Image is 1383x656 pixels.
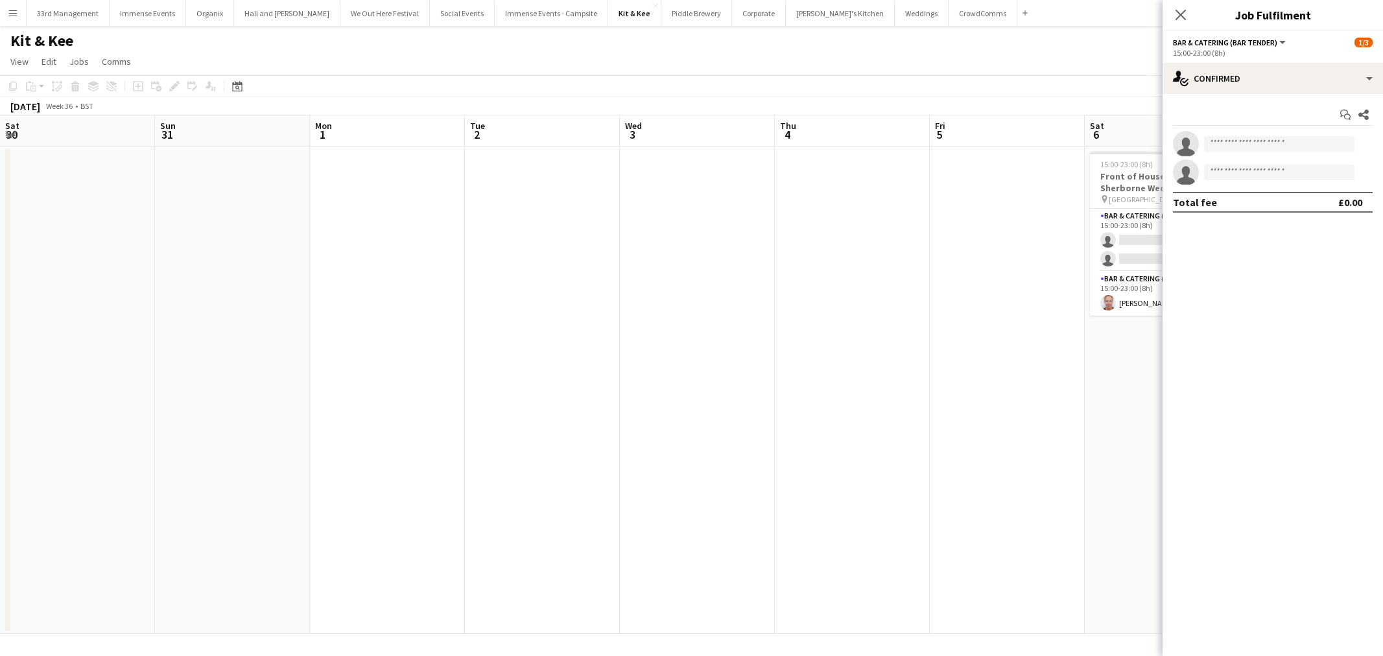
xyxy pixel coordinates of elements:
[313,127,332,142] span: 1
[315,120,332,132] span: Mon
[69,56,89,67] span: Jobs
[1173,196,1217,209] div: Total fee
[1090,152,1235,316] app-job-card: 15:00-23:00 (8h)1/3Front of House Staff - Sherborne Wedding [GEOGRAPHIC_DATA]2 RolesBar & Caterin...
[1173,48,1373,58] div: 15:00-23:00 (8h)
[64,53,94,70] a: Jobs
[933,127,945,142] span: 5
[1354,38,1373,47] span: 1/3
[340,1,430,26] button: We Out Here Festival
[10,100,40,113] div: [DATE]
[1090,120,1104,132] span: Sat
[495,1,608,26] button: Immense Events - Campsite
[27,1,110,26] button: 33rd Management
[430,1,495,26] button: Social Events
[5,120,19,132] span: Sat
[935,120,945,132] span: Fri
[778,127,796,142] span: 4
[1173,38,1277,47] span: Bar & Catering (Bar Tender)
[3,127,19,142] span: 30
[732,1,786,26] button: Corporate
[608,1,661,26] button: Kit & Kee
[623,127,642,142] span: 3
[97,53,136,70] a: Comms
[625,120,642,132] span: Wed
[1173,38,1288,47] button: Bar & Catering (Bar Tender)
[1338,196,1362,209] div: £0.00
[1100,159,1153,169] span: 15:00-23:00 (8h)
[1163,63,1383,94] div: Confirmed
[80,101,93,111] div: BST
[786,1,895,26] button: [PERSON_NAME]'s Kitchen
[1088,127,1104,142] span: 6
[186,1,234,26] button: Organix
[10,56,29,67] span: View
[1109,194,1180,204] span: [GEOGRAPHIC_DATA]
[1090,209,1235,272] app-card-role: Bar & Catering (Bar Tender)0/215:00-23:00 (8h)
[780,120,796,132] span: Thu
[234,1,340,26] button: Hall and [PERSON_NAME]
[43,101,75,111] span: Week 36
[470,120,485,132] span: Tue
[160,120,176,132] span: Sun
[5,53,34,70] a: View
[41,56,56,67] span: Edit
[10,31,73,51] h1: Kit & Kee
[895,1,949,26] button: Weddings
[36,53,62,70] a: Edit
[661,1,732,26] button: Piddle Brewery
[110,1,186,26] button: Immense Events
[158,127,176,142] span: 31
[102,56,131,67] span: Comms
[1163,6,1383,23] h3: Job Fulfilment
[468,127,485,142] span: 2
[949,1,1017,26] button: CrowdComms
[1090,272,1235,316] app-card-role: Bar & Catering (Front of House)1/115:00-23:00 (8h)[PERSON_NAME]
[1090,170,1235,194] h3: Front of House Staff - Sherborne Wedding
